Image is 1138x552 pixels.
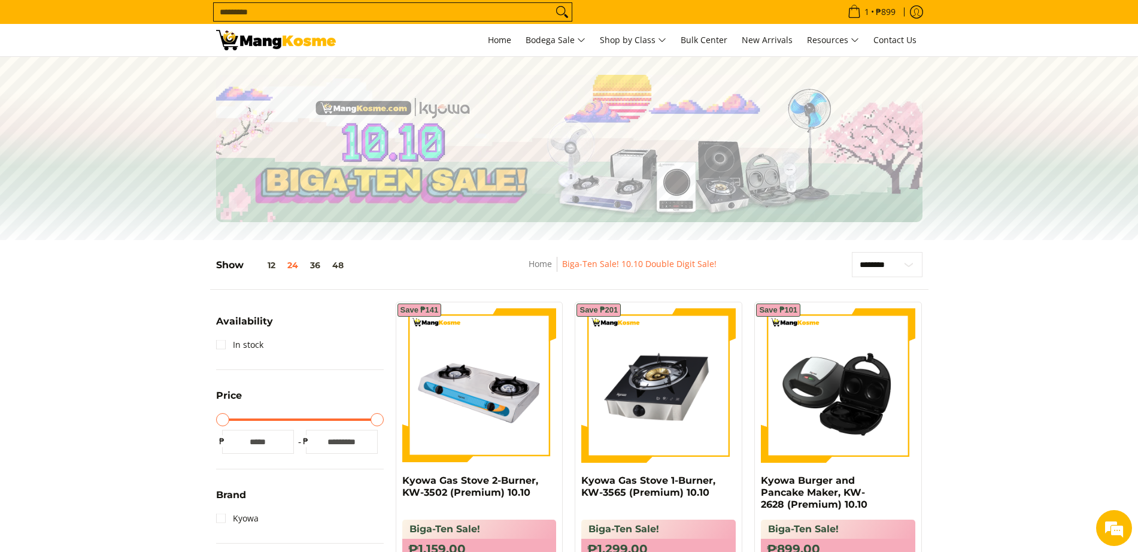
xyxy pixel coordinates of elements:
[526,33,585,48] span: Bodega Sale
[873,34,917,46] span: Contact Us
[681,34,727,46] span: Bulk Center
[402,475,538,498] a: Kyowa Gas Stove 2-Burner, KW-3502 (Premium) 10.10
[216,391,242,410] summary: Open
[216,259,350,271] h5: Show
[807,33,859,48] span: Resources
[801,24,865,56] a: Resources
[594,24,672,56] a: Shop by Class
[216,30,336,50] img: Biga-Ten Sale! 10.10 Double Digit Sale with Kyowa l Mang Kosme
[400,307,439,314] span: Save ₱141
[216,490,246,500] span: Brand
[482,24,517,56] a: Home
[736,24,799,56] a: New Arrivals
[304,260,326,270] button: 36
[867,24,922,56] a: Contact Us
[761,308,915,463] img: kyowa-burger-and-pancake-maker-premium-full-view-mang-kosme
[553,3,572,21] button: Search
[281,260,304,270] button: 24
[675,24,733,56] a: Bulk Center
[863,8,871,16] span: 1
[742,34,793,46] span: New Arrivals
[216,435,228,447] span: ₱
[442,257,802,284] nav: Breadcrumbs
[348,24,922,56] nav: Main Menu
[216,509,259,528] a: Kyowa
[244,260,281,270] button: 12
[759,307,797,314] span: Save ₱101
[579,307,618,314] span: Save ₱201
[216,391,242,401] span: Price
[402,308,557,463] img: kyowa-2-burner-gas-stove-stainless-steel-premium-full-view-mang-kosme
[529,258,552,269] a: Home
[600,33,666,48] span: Shop by Class
[326,260,350,270] button: 48
[488,34,511,46] span: Home
[520,24,591,56] a: Bodega Sale
[581,308,736,463] img: kyowa-tempered-glass-single-gas-burner-full-view-mang-kosme
[874,8,897,16] span: ₱899
[216,335,263,354] a: In stock
[300,435,312,447] span: ₱
[216,317,273,326] span: Availability
[562,258,717,269] a: Biga-Ten Sale! 10.10 Double Digit Sale!
[844,5,899,19] span: •
[216,317,273,335] summary: Open
[761,475,867,510] a: Kyowa Burger and Pancake Maker, KW-2628 (Premium) 10.10
[216,490,246,509] summary: Open
[581,475,715,498] a: Kyowa Gas Stove 1-Burner, KW-3565 (Premium) 10.10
